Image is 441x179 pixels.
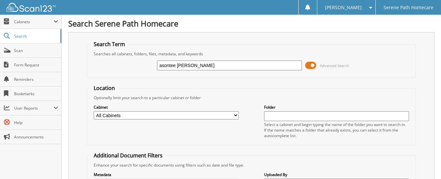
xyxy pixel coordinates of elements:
[14,134,58,140] span: Announcements
[14,19,54,25] span: Cabinets
[14,62,58,68] span: Form Request
[384,6,433,9] span: Serene Path Homecare
[14,33,57,39] span: Search
[14,120,58,125] span: Help
[408,148,441,179] iframe: Chat Widget
[90,162,412,168] div: Enhance your search for specific documents using filters such as date and file type.
[90,84,118,92] legend: Location
[14,77,58,82] span: Reminders
[325,6,362,9] span: [PERSON_NAME]
[264,104,409,110] label: Folder
[94,172,239,177] label: Metadata
[320,63,349,68] span: Advanced Search
[90,95,412,100] div: Optionally limit your search to a particular cabinet or folder
[94,104,239,110] label: Cabinet
[90,51,412,57] div: Searches all cabinets, folders, files, metadata, and keywords
[68,18,434,29] h1: Search Serene Path Homecare
[90,152,166,159] legend: Additional Document Filters
[7,3,55,12] img: scan123-logo-white.svg
[14,105,54,111] span: User Reports
[90,41,128,48] legend: Search Term
[14,91,58,97] span: Bookmarks
[14,48,58,53] span: Scan
[264,172,409,177] label: Uploaded By
[264,122,409,138] div: Select a cabinet and begin typing the name of the folder you want to search in. If the name match...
